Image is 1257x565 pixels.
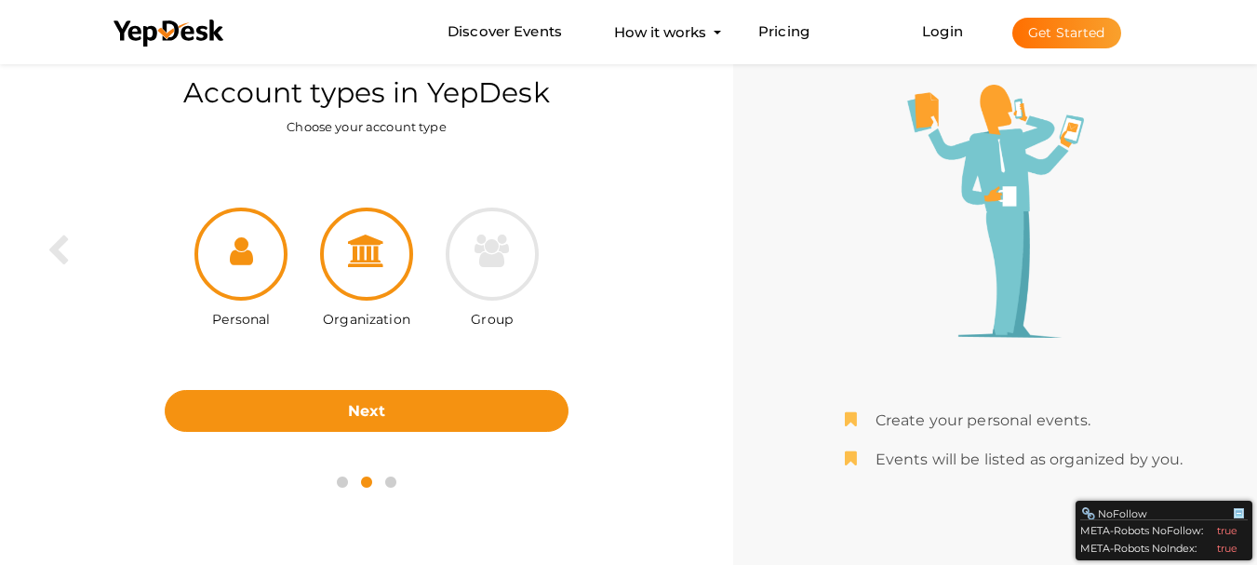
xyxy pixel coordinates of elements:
[348,402,386,420] b: Next
[1217,541,1237,556] div: true
[212,301,270,329] label: Personal
[845,450,1183,471] li: Events will be listed as organized by you.
[183,74,549,114] label: Account types in YepDesk
[1080,538,1248,556] div: META-Robots NoIndex:
[1217,523,1237,538] div: true
[845,410,1183,432] li: Create your personal events.
[1012,18,1121,48] button: Get Started
[179,208,304,333] div: Personal account
[448,15,562,49] a: Discover Events
[165,390,568,432] button: Next
[429,208,555,333] div: Group account
[1080,520,1248,538] div: META-Robots NoFollow:
[1081,506,1232,521] div: NoFollow
[304,208,430,333] div: Organization account
[471,301,513,329] label: Group
[1232,506,1247,521] div: Minimize
[758,15,809,49] a: Pricing
[323,301,410,329] label: Organization
[287,118,446,136] label: Choose your account type
[922,22,963,40] a: Login
[608,15,712,49] button: How it works
[907,85,1084,337] img: personal-illustration.png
